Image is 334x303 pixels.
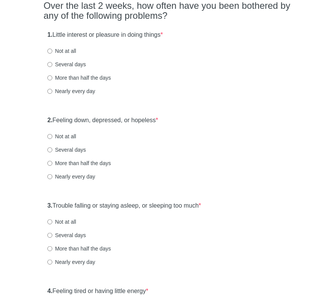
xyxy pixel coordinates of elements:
input: More than half the days [47,75,52,80]
input: More than half the days [47,246,52,251]
label: More than half the days [47,159,111,167]
strong: 2. [47,117,52,123]
input: More than half the days [47,161,52,166]
label: Trouble falling or staying asleep, or sleeping too much [47,201,201,210]
label: Nearly every day [47,173,95,180]
h2: Over the last 2 weeks, how often have you been bothered by any of the following problems? [44,1,290,21]
label: More than half the days [47,74,111,82]
label: Not at all [47,133,76,140]
strong: 3. [47,202,52,209]
label: More than half the days [47,245,111,252]
input: Nearly every day [47,174,52,179]
label: Not at all [47,218,76,226]
strong: 1. [47,31,52,38]
label: Several days [47,231,86,239]
label: Feeling tired or having little energy [47,287,148,296]
label: Several days [47,146,86,154]
label: Nearly every day [47,87,95,95]
label: Several days [47,61,86,68]
input: Nearly every day [47,260,52,265]
input: Nearly every day [47,89,52,94]
label: Nearly every day [47,258,95,266]
input: Not at all [47,219,52,224]
label: Little interest or pleasure in doing things [47,31,163,39]
input: Not at all [47,134,52,139]
label: Feeling down, depressed, or hopeless [47,116,158,125]
input: Not at all [47,49,52,54]
input: Several days [47,233,52,238]
label: Not at all [47,47,76,55]
strong: 4. [47,288,52,294]
input: Several days [47,147,52,152]
input: Several days [47,62,52,67]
